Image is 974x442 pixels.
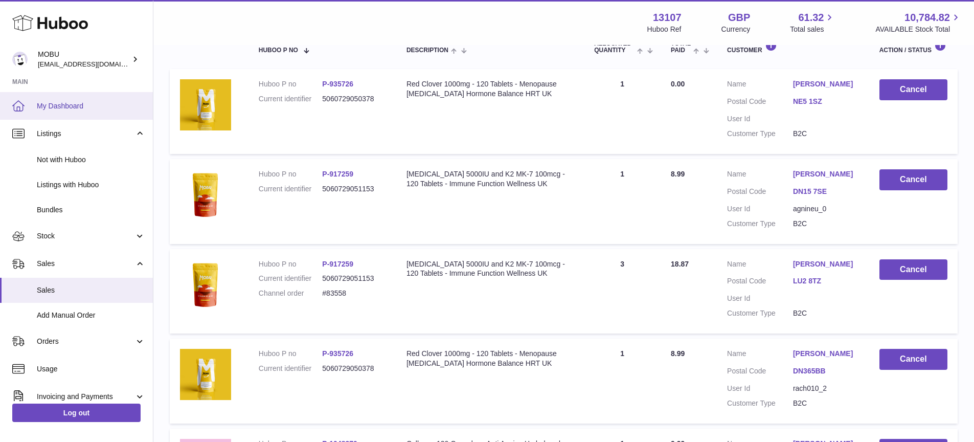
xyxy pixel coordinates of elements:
[879,79,947,100] button: Cancel
[584,69,661,154] td: 1
[259,364,323,373] dt: Current identifier
[671,40,691,54] span: Total paid
[594,40,635,54] span: ALLOCATED Quantity
[259,47,298,54] span: Huboo P no
[259,289,323,298] dt: Channel order
[879,259,947,280] button: Cancel
[671,80,685,88] span: 0.00
[259,169,323,179] dt: Huboo P no
[671,170,685,178] span: 8.99
[793,276,859,286] a: LU2 8TZ
[37,337,134,346] span: Orders
[259,184,323,194] dt: Current identifier
[322,364,386,373] dd: 5060729050378
[406,47,448,54] span: Description
[727,308,793,318] dt: Customer Type
[671,260,689,268] span: 18.87
[37,180,145,190] span: Listings with Huboo
[37,285,145,295] span: Sales
[406,349,574,368] div: Red Clover 1000mg - 120 Tablets - Menopause [MEDICAL_DATA] Hormone Balance HRT UK
[259,259,323,269] dt: Huboo P no
[37,101,145,111] span: My Dashboard
[793,187,859,196] a: DN15 7SE
[798,11,824,25] span: 61.32
[875,25,962,34] span: AVAILABLE Stock Total
[180,79,231,130] img: $_57.PNG
[180,349,231,400] img: $_57.PNG
[322,80,353,88] a: P-935726
[322,260,353,268] a: P-917259
[721,25,751,34] div: Currency
[793,129,859,139] dd: B2C
[793,308,859,318] dd: B2C
[727,384,793,393] dt: User Id
[406,259,574,279] div: [MEDICAL_DATA] 5000IU and K2 MK-7 100mcg - 120 Tablets - Immune Function Wellness UK
[259,274,323,283] dt: Current identifier
[322,170,353,178] a: P-917259
[727,259,793,272] dt: Name
[37,129,134,139] span: Listings
[38,50,130,69] div: MOBU
[727,97,793,109] dt: Postal Code
[322,289,386,298] dd: #83558
[793,219,859,229] dd: B2C
[259,94,323,104] dt: Current identifier
[727,276,793,289] dt: Postal Code
[793,384,859,393] dd: rach010_2
[37,259,134,269] span: Sales
[793,79,859,89] a: [PERSON_NAME]
[180,259,231,311] img: $_57.PNG
[727,204,793,214] dt: User Id
[727,399,793,408] dt: Customer Type
[879,40,947,54] div: Action / Status
[406,79,574,99] div: Red Clover 1000mg - 120 Tablets - Menopause [MEDICAL_DATA] Hormone Balance HRT UK
[875,11,962,34] a: 10,784.82 AVAILABLE Stock Total
[727,349,793,361] dt: Name
[647,25,682,34] div: Huboo Ref
[37,311,145,320] span: Add Manual Order
[12,404,141,422] a: Log out
[584,159,661,244] td: 1
[37,392,134,402] span: Invoicing and Payments
[653,11,682,25] strong: 13107
[793,366,859,376] a: DN365BB
[259,349,323,359] dt: Huboo P no
[879,349,947,370] button: Cancel
[727,219,793,229] dt: Customer Type
[793,349,859,359] a: [PERSON_NAME]
[180,169,231,220] img: $_57.PNG
[793,399,859,408] dd: B2C
[727,79,793,92] dt: Name
[727,294,793,303] dt: User Id
[322,94,386,104] dd: 5060729050378
[322,274,386,283] dd: 5060729051153
[584,249,661,334] td: 3
[727,169,793,182] dt: Name
[727,187,793,199] dt: Postal Code
[790,25,835,34] span: Total sales
[37,155,145,165] span: Not with Huboo
[728,11,750,25] strong: GBP
[37,205,145,215] span: Bundles
[12,52,28,67] img: mo@mobu.co.uk
[727,366,793,379] dt: Postal Code
[671,349,685,358] span: 8.99
[322,349,353,358] a: P-935726
[879,169,947,190] button: Cancel
[727,129,793,139] dt: Customer Type
[406,169,574,189] div: [MEDICAL_DATA] 5000IU and K2 MK-7 100mcg - 120 Tablets - Immune Function Wellness UK
[793,259,859,269] a: [PERSON_NAME]
[790,11,835,34] a: 61.32 Total sales
[322,184,386,194] dd: 5060729051153
[38,60,150,68] span: [EMAIL_ADDRESS][DOMAIN_NAME]
[727,40,859,54] div: Customer
[904,11,950,25] span: 10,784.82
[37,231,134,241] span: Stock
[727,114,793,124] dt: User Id
[793,97,859,106] a: NE5 1SZ
[793,204,859,214] dd: agnineu_0
[584,339,661,424] td: 1
[793,169,859,179] a: [PERSON_NAME]
[259,79,323,89] dt: Huboo P no
[37,364,145,374] span: Usage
